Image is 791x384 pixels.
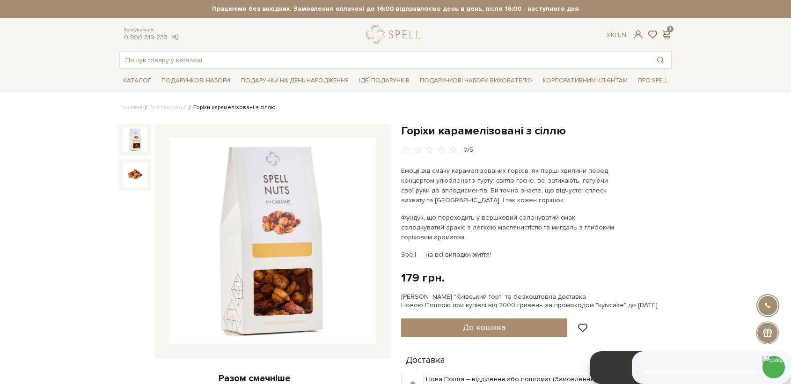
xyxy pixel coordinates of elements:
button: Пошук товару у каталозі [650,52,671,68]
img: Горіхи карамелізовані з сіллю [169,138,376,345]
div: [PERSON_NAME] "Київський торт" та безкоштовна доставка Новою Поштою при купівлі від 2000 гривень ... [401,293,672,310]
div: Ук [607,31,626,39]
img: Горіхи карамелізовані з сіллю [123,127,147,152]
p: Емоції від смаку карамелізованих горіхів, як перші хвилини перед концертом улюбленого гурту: світ... [401,166,621,205]
strong: Працюємо без вихідних. Замовлення оплачені до 16:00 відправляємо день в день, після 16:00 - насту... [119,5,672,13]
li: Горіхи карамелізовані з сіллю [187,103,276,112]
a: Ідеї подарунків [355,74,413,88]
button: До кошика [401,318,567,337]
a: Подарунки на День народження [237,74,352,88]
img: Горіхи карамелізовані з сіллю [123,163,147,187]
span: Доставка [406,356,445,365]
a: Корпоративним клієнтам [539,73,631,89]
h1: Горіхи карамелізовані з сіллю [401,124,672,138]
a: 0 800 319 233 [124,33,168,41]
a: Подарункові набори вихователю [416,73,536,89]
div: 0/5 [463,146,473,155]
a: Подарункові набори [158,74,234,88]
span: | [615,31,616,39]
a: En [618,31,626,39]
input: Пошук товару у каталозі [120,52,650,68]
a: logo [366,25,425,44]
p: Spell — на всі випадки життя! [401,250,621,259]
a: Вся продукція [149,104,187,111]
a: Про Spell [634,74,672,88]
a: telegram [170,33,179,41]
div: 179 грн. [401,271,445,285]
a: Каталог [119,74,155,88]
p: Фундук, що переходить у вершковий солонуватий смак, солодкуватий арахіс з легкою маслянистістю та... [401,213,621,242]
span: Консультація: [124,27,179,33]
span: До кошика [463,322,505,332]
a: Головна [119,104,143,111]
